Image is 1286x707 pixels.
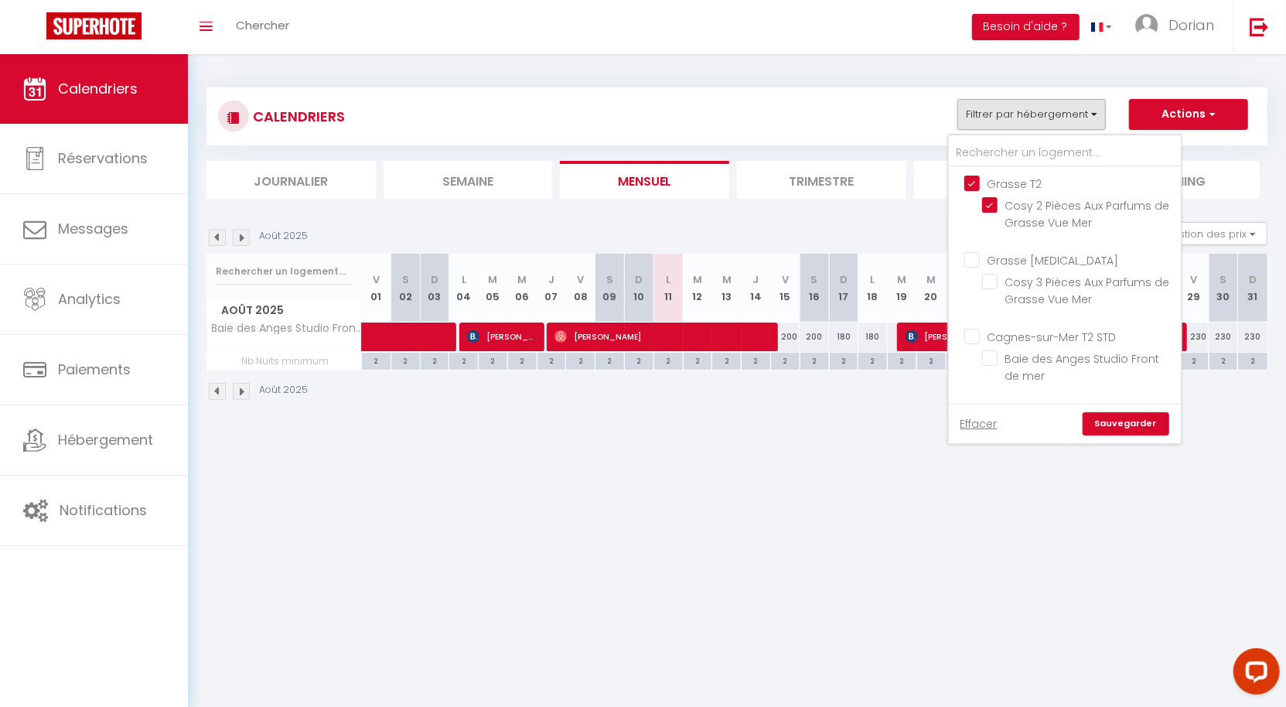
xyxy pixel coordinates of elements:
[712,353,741,367] div: 2
[858,353,887,367] div: 2
[858,254,888,323] th: 18
[960,415,998,432] a: Effacer
[1238,353,1267,367] div: 2
[46,12,142,39] img: Super Booking
[462,272,466,287] abbr: L
[1209,353,1238,367] div: 2
[259,229,308,244] p: Août 2025
[1179,254,1209,323] th: 29
[917,353,946,367] div: 2
[800,353,829,367] div: 2
[210,323,364,334] span: Baie des Anges Studio Front de mer
[770,254,800,323] th: 15
[548,272,554,287] abbr: J
[693,272,702,287] abbr: M
[782,272,789,287] abbr: V
[1135,14,1158,37] img: ...
[654,353,683,367] div: 2
[742,254,771,323] th: 14
[625,254,654,323] th: 10
[60,500,147,520] span: Notifications
[58,430,153,449] span: Hébergement
[1180,353,1209,367] div: 2
[829,323,858,351] div: 180
[58,79,138,98] span: Calendriers
[871,272,875,287] abbr: L
[402,272,409,287] abbr: S
[216,258,353,285] input: Rechercher un logement...
[722,272,732,287] abbr: M
[566,353,595,367] div: 2
[537,254,566,323] th: 07
[800,323,829,351] div: 200
[800,254,829,323] th: 16
[1152,222,1267,245] button: Gestion des prix
[830,353,858,367] div: 2
[537,353,566,367] div: 2
[888,254,917,323] th: 19
[1221,642,1286,707] iframe: LiveChat chat widget
[207,353,361,370] span: Nb Nuits minimum
[742,353,770,367] div: 2
[1191,272,1198,287] abbr: V
[753,272,759,287] abbr: J
[712,254,742,323] th: 13
[1005,275,1170,307] span: Cosy 3 Pièces Aux Parfums de Grasse Vue Mer
[595,254,625,323] th: 09
[1250,17,1269,36] img: logout
[431,272,438,287] abbr: D
[1209,323,1238,351] div: 230
[625,353,653,367] div: 2
[384,161,553,199] li: Semaine
[635,272,643,287] abbr: D
[1238,254,1267,323] th: 31
[373,272,380,287] abbr: V
[560,161,729,199] li: Mensuel
[683,254,712,323] th: 12
[249,99,345,134] h3: CALENDRIERS
[391,353,420,367] div: 2
[737,161,906,199] li: Trimestre
[1179,323,1209,351] div: 230
[517,272,527,287] abbr: M
[811,272,818,287] abbr: S
[391,254,420,323] th: 02
[946,254,975,323] th: 21
[58,289,121,309] span: Analytics
[949,139,1181,167] input: Rechercher un logement...
[606,272,613,287] abbr: S
[206,161,376,199] li: Journalier
[449,254,479,323] th: 04
[554,322,770,351] span: [PERSON_NAME]
[926,272,936,287] abbr: M
[420,254,449,323] th: 03
[897,272,906,287] abbr: M
[507,254,537,323] th: 06
[259,383,308,398] p: Août 2025
[467,322,536,351] span: [PERSON_NAME]
[577,272,584,287] abbr: V
[58,360,131,379] span: Paiements
[1209,254,1238,323] th: 30
[947,134,1182,445] div: Filtrer par hébergement
[207,299,361,322] span: Août 2025
[508,353,537,367] div: 2
[888,353,916,367] div: 2
[957,99,1106,130] button: Filtrer par hébergement
[1083,412,1169,435] a: Sauvegarder
[1005,198,1170,231] span: Cosy 2 Pièces Aux Parfums de Grasse Vue Mer
[1168,15,1214,35] span: Dorian
[566,254,595,323] th: 08
[479,254,508,323] th: 05
[684,353,712,367] div: 2
[914,161,1083,199] li: Tâches
[916,254,946,323] th: 20
[947,353,975,367] div: 2
[771,353,800,367] div: 2
[829,254,858,323] th: 17
[58,149,148,168] span: Réservations
[770,323,800,351] div: 200
[653,254,683,323] th: 11
[489,272,498,287] abbr: M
